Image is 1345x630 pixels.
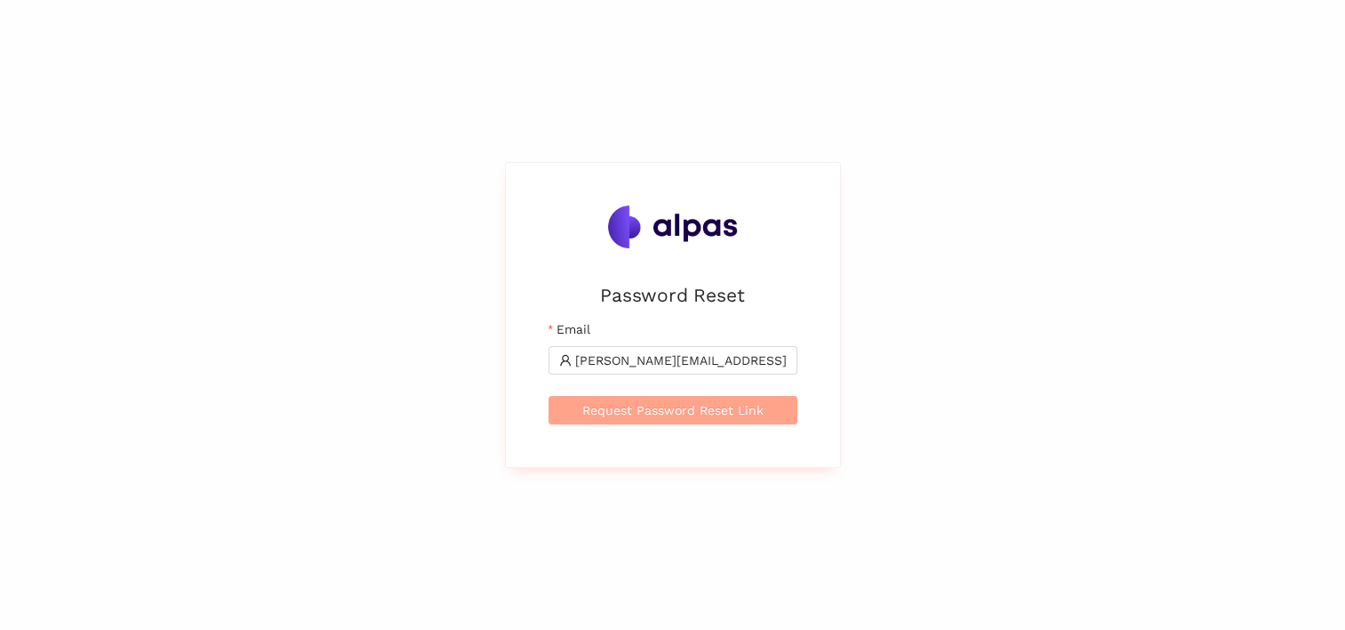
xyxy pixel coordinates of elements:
span: user [559,354,572,367]
button: Request Password Reset Link [548,396,797,424]
label: Email [548,319,590,339]
h2: Password Reset [548,280,797,310]
img: Alpas.ai Logo [608,206,738,248]
span: Request Password Reset Link [582,400,764,420]
input: Email [575,351,787,370]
